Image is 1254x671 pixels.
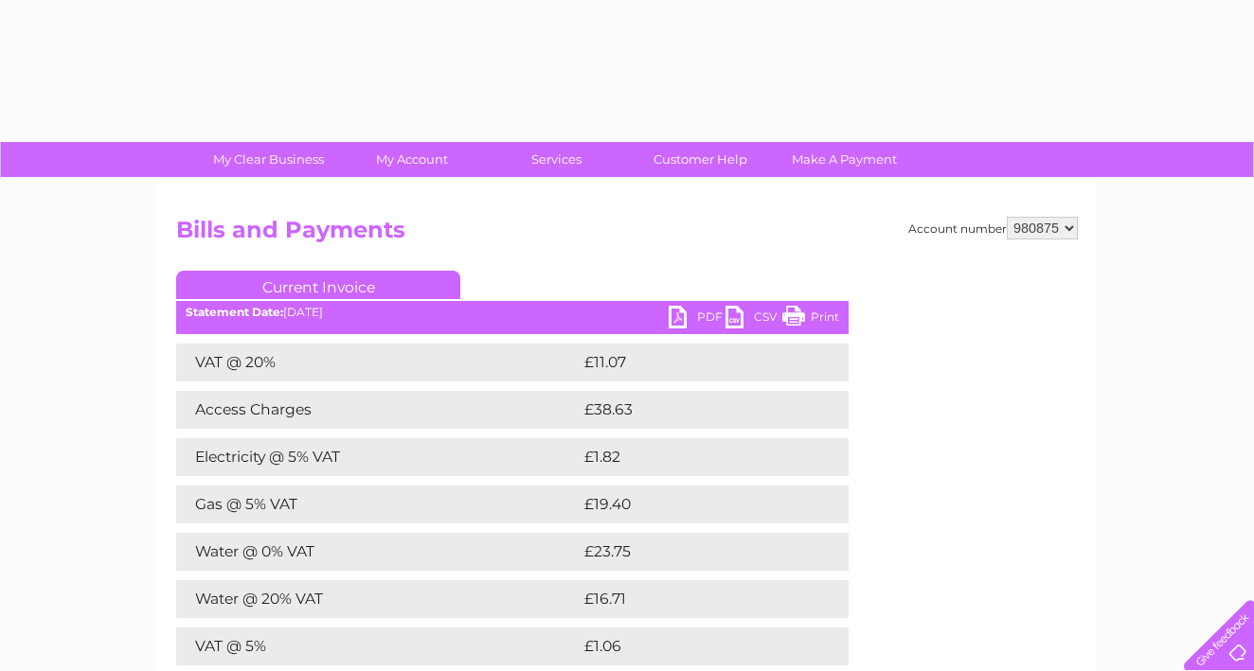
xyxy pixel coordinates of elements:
[782,306,839,333] a: Print
[334,142,491,177] a: My Account
[176,438,580,476] td: Electricity @ 5% VAT
[726,306,782,333] a: CSV
[580,391,811,429] td: £38.63
[669,306,726,333] a: PDF
[478,142,635,177] a: Services
[766,142,923,177] a: Make A Payment
[908,217,1078,239] div: Account number
[580,533,810,571] td: £23.75
[176,344,580,381] td: VAT @ 20%
[176,486,580,523] td: Gas @ 5% VAT
[176,391,580,429] td: Access Charges
[580,344,807,381] td: £11.07
[580,486,810,523] td: £19.40
[176,627,580,665] td: VAT @ 5%
[580,580,807,618] td: £16.71
[186,305,283,319] b: Statement Date:
[176,533,580,571] td: Water @ 0% VAT
[176,217,1078,253] h2: Bills and Payments
[176,580,580,618] td: Water @ 20% VAT
[580,627,803,665] td: £1.06
[580,438,802,476] td: £1.82
[190,142,347,177] a: My Clear Business
[176,271,460,299] a: Current Invoice
[622,142,779,177] a: Customer Help
[176,306,849,319] div: [DATE]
